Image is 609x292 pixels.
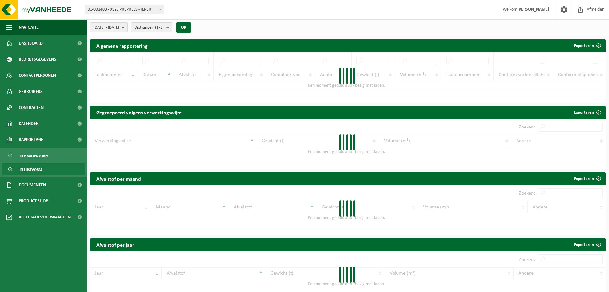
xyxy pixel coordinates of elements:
[19,209,71,225] span: Acceptatievoorwaarden
[19,84,43,100] span: Gebruikers
[90,106,188,119] h2: Gegroepeerd volgens verwerkingswijze
[2,149,85,162] a: In grafiekvorm
[19,19,39,35] span: Navigatie
[131,22,172,32] button: Vestigingen(1/1)
[155,25,164,30] count: (1/1)
[19,51,56,67] span: Bedrijfsgegevens
[19,35,43,51] span: Dashboard
[135,23,164,32] span: Vestigingen
[19,116,39,132] span: Kalender
[90,172,147,185] h2: Afvalstof per maand
[2,163,85,175] a: In lijstvorm
[569,106,605,119] a: Exporteren
[569,39,605,52] button: Exporteren
[19,67,56,84] span: Contactpersonen
[93,23,119,32] span: [DATE] - [DATE]
[517,7,549,12] strong: [PERSON_NAME]
[19,193,48,209] span: Product Shop
[20,150,48,162] span: In grafiekvorm
[19,100,44,116] span: Contracten
[569,238,605,251] a: Exporteren
[90,238,141,251] h2: Afvalstof per jaar
[569,172,605,185] a: Exporteren
[85,5,164,14] span: 01-001403 - XSYS PREPRESS - IEPER
[19,132,43,148] span: Rapportage
[90,39,154,52] h2: Algemene rapportering
[19,177,46,193] span: Documenten
[176,22,191,33] button: OK
[90,22,128,32] button: [DATE] - [DATE]
[20,164,42,176] span: In lijstvorm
